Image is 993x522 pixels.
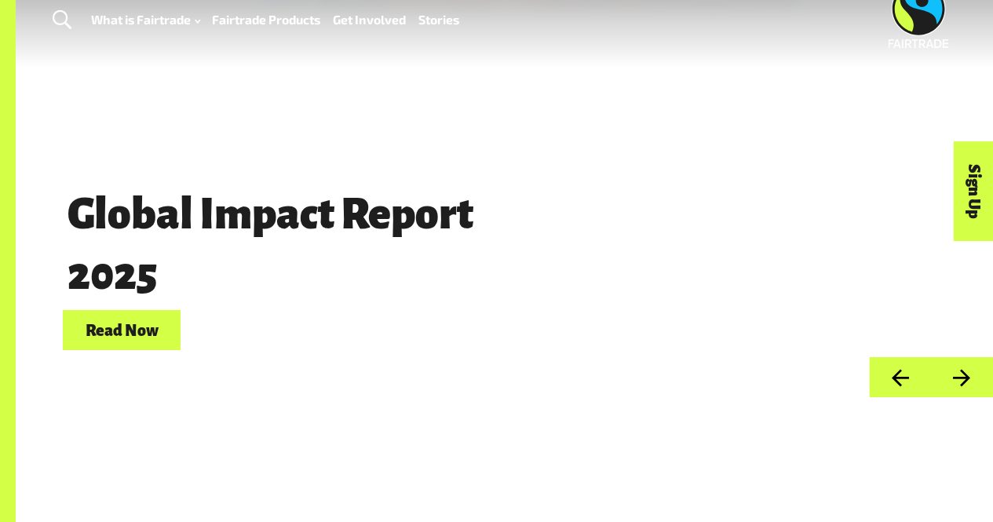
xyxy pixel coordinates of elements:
[418,9,459,31] a: Stories
[333,9,406,31] a: Get Involved
[63,192,478,298] span: Global Impact Report 2025
[42,1,81,40] a: Toggle Search
[91,9,200,31] a: What is Fairtrade
[869,357,931,397] button: Previous
[212,9,320,31] a: Fairtrade Products
[931,357,993,397] button: Next
[63,310,181,350] a: Read Now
